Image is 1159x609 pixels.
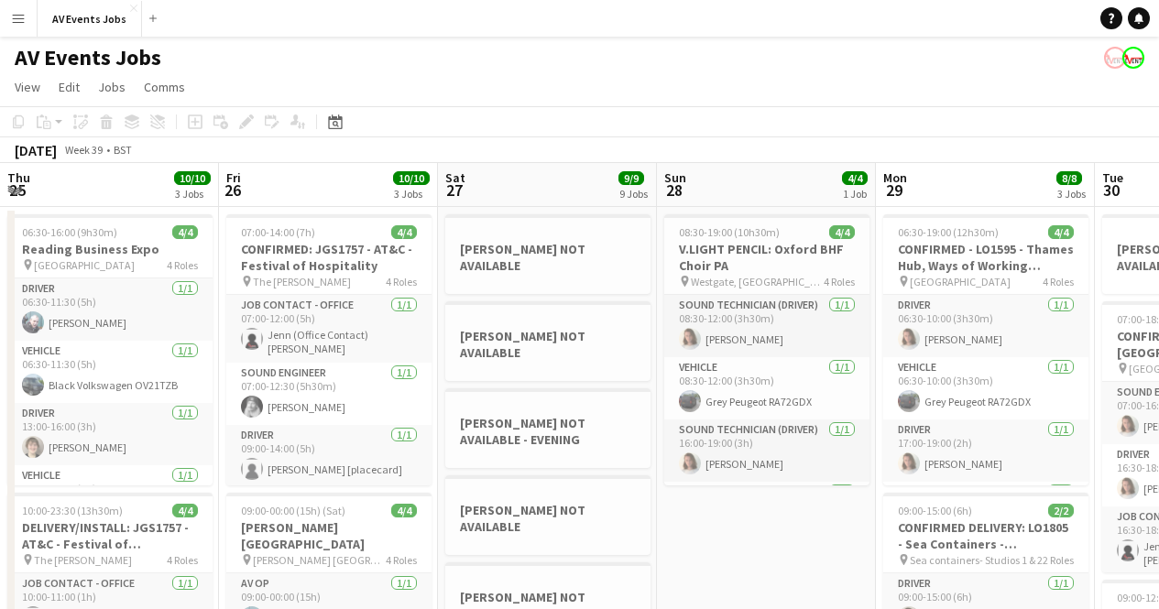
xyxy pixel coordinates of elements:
[883,519,1088,552] h3: CONFIRMED DELIVERY: LO1805 - Sea Containers - Transparity Customer Summit
[664,419,869,482] app-card-role: Sound technician (Driver)1/116:00-19:00 (3h)[PERSON_NAME]
[1043,553,1074,567] span: 2 Roles
[1048,504,1074,517] span: 2/2
[883,169,907,186] span: Mon
[15,141,57,159] div: [DATE]
[7,465,213,527] app-card-role: Vehicle1/113:00-16:00 (3h)
[51,75,87,99] a: Edit
[7,75,48,99] a: View
[7,519,213,552] h3: DELIVERY/INSTALL: JGS1757 - AT&C - Festival of Hospitality
[253,553,386,567] span: [PERSON_NAME] [GEOGRAPHIC_DATA]
[59,79,80,95] span: Edit
[1056,171,1082,185] span: 8/8
[445,475,651,555] app-job-card: [PERSON_NAME] NOT AVAILABLE
[445,214,651,294] app-job-card: [PERSON_NAME] NOT AVAILABLE
[144,79,185,95] span: Comms
[842,171,868,185] span: 4/4
[391,225,417,239] span: 4/4
[445,301,651,381] app-job-card: [PERSON_NAME] NOT AVAILABLE
[664,214,869,485] app-job-card: 08:30-19:00 (10h30m)4/4V.LIGHT PENCIL: Oxford BHF Choir PA Westgate, [GEOGRAPHIC_DATA]4 RolesSoun...
[824,275,855,288] span: 4 Roles
[226,519,432,552] h3: [PERSON_NAME] [GEOGRAPHIC_DATA]
[174,171,211,185] span: 10/10
[664,169,686,186] span: Sun
[5,179,30,201] span: 25
[7,278,213,341] app-card-role: Driver1/106:30-11:30 (5h)[PERSON_NAME]
[883,482,1088,544] app-card-role: Vehicle1/1
[38,1,142,37] button: AV Events Jobs
[34,553,132,567] span: The [PERSON_NAME]
[1122,47,1144,69] app-user-avatar: Liam O'Brien
[445,502,651,535] h3: [PERSON_NAME] NOT AVAILABLE
[1102,169,1123,186] span: Tue
[167,258,198,272] span: 4 Roles
[226,295,432,363] app-card-role: Job contact - Office1/107:00-12:00 (5h)Jenn (Office Contact) [PERSON_NAME]
[662,179,686,201] span: 28
[241,225,315,239] span: 07:00-14:00 (7h)
[22,225,117,239] span: 06:30-16:00 (9h30m)
[445,241,651,274] h3: [PERSON_NAME] NOT AVAILABLE
[175,187,210,201] div: 3 Jobs
[883,295,1088,357] app-card-role: Driver1/106:30-10:00 (3h30m)[PERSON_NAME]
[22,504,123,517] span: 10:00-23:30 (13h30m)
[34,258,135,272] span: [GEOGRAPHIC_DATA]
[664,357,869,419] app-card-role: Vehicle1/108:30-12:00 (3h30m)Grey Peugeot RA72GDX
[7,241,213,257] h3: Reading Business Expo
[386,553,417,567] span: 4 Roles
[898,225,999,239] span: 06:30-19:00 (12h30m)
[7,169,30,186] span: Thu
[60,143,106,157] span: Week 39
[618,171,644,185] span: 9/9
[7,403,213,465] app-card-role: Driver1/113:00-16:00 (3h)[PERSON_NAME]
[443,179,465,201] span: 27
[445,388,651,468] app-job-card: [PERSON_NAME] NOT AVAILABLE - EVENING
[1104,47,1126,69] app-user-avatar: Liam O'Brien
[7,214,213,485] app-job-card: 06:30-16:00 (9h30m)4/4Reading Business Expo [GEOGRAPHIC_DATA]4 RolesDriver1/106:30-11:30 (5h)[PER...
[386,275,417,288] span: 4 Roles
[137,75,192,99] a: Comms
[167,553,198,567] span: 4 Roles
[98,79,126,95] span: Jobs
[391,504,417,517] span: 4/4
[445,415,651,448] h3: [PERSON_NAME] NOT AVAILABLE - EVENING
[15,44,161,71] h1: AV Events Jobs
[883,419,1088,482] app-card-role: Driver1/117:00-19:00 (2h)[PERSON_NAME]
[226,214,432,485] app-job-card: 07:00-14:00 (7h)4/4CONFIRMED: JGS1757 - AT&C - Festival of Hospitality The [PERSON_NAME]4 RolesJo...
[445,169,465,186] span: Sat
[883,214,1088,485] div: 06:30-19:00 (12h30m)4/4CONFIRMED - LO1595 - Thames Hub, Ways of Working session [GEOGRAPHIC_DATA]...
[898,504,972,517] span: 09:00-15:00 (6h)
[691,275,824,288] span: Westgate, [GEOGRAPHIC_DATA]
[1043,275,1074,288] span: 4 Roles
[241,504,345,517] span: 09:00-00:00 (15h) (Sat)
[15,79,40,95] span: View
[883,241,1088,274] h3: CONFIRMED - LO1595 - Thames Hub, Ways of Working session
[883,357,1088,419] app-card-role: Vehicle1/106:30-10:00 (3h30m)Grey Peugeot RA72GDX
[679,225,780,239] span: 08:30-19:00 (10h30m)
[224,179,241,201] span: 26
[172,225,198,239] span: 4/4
[829,225,855,239] span: 4/4
[226,241,432,274] h3: CONFIRMED: JGS1757 - AT&C - Festival of Hospitality
[1099,179,1123,201] span: 30
[393,171,430,185] span: 10/10
[394,187,429,201] div: 3 Jobs
[1048,225,1074,239] span: 4/4
[253,275,351,288] span: The [PERSON_NAME]
[843,187,867,201] div: 1 Job
[226,169,241,186] span: Fri
[664,295,869,357] app-card-role: Sound technician (Driver)1/108:30-12:00 (3h30m)[PERSON_NAME]
[114,143,132,157] div: BST
[910,275,1011,288] span: [GEOGRAPHIC_DATA]
[445,328,651,361] h3: [PERSON_NAME] NOT AVAILABLE
[619,187,648,201] div: 9 Jobs
[226,363,432,425] app-card-role: Sound Engineer1/107:00-12:30 (5h30m)[PERSON_NAME]
[664,482,869,544] app-card-role: Vehicle1/1
[7,341,213,403] app-card-role: Vehicle1/106:30-11:30 (5h)Black Volkswagen OV21TZB
[1057,187,1086,201] div: 3 Jobs
[664,241,869,274] h3: V.LIGHT PENCIL: Oxford BHF Choir PA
